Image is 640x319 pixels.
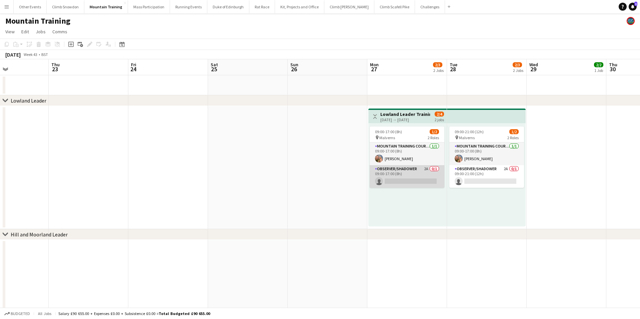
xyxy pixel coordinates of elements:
button: Mountain Training [84,0,128,13]
span: Thu [51,62,60,68]
span: 1/2 [509,129,519,134]
span: 27 [369,65,379,73]
app-user-avatar: Staff RAW Adventures [627,17,635,25]
span: 28 [449,65,457,73]
div: [DATE] → [DATE] [380,117,430,122]
app-card-role: Mountain Training Course Director1/109:00-17:00 (8h)[PERSON_NAME] [370,143,444,165]
button: Climb [PERSON_NAME] [324,0,374,13]
div: [DATE] [5,51,21,58]
span: 2 Roles [507,135,519,140]
span: 2/4 [435,112,444,117]
span: Jobs [36,29,46,35]
div: Salary £90 655.00 + Expenses £0.00 + Subsistence £0.00 = [58,311,210,316]
a: Jobs [33,27,48,36]
span: All jobs [37,311,53,316]
app-job-card: 09:00-17:00 (8h)1/2 Malverns2 RolesMountain Training Course Director1/109:00-17:00 (8h)[PERSON_NA... [370,127,444,188]
span: Sun [290,62,298,68]
app-card-role: Mountain Training Course Director1/109:00-17:00 (8h)[PERSON_NAME] [449,143,524,165]
span: Sat [211,62,218,68]
span: 30 [608,65,617,73]
span: 1/2 [430,129,439,134]
span: Thu [609,62,617,68]
span: 25 [210,65,218,73]
span: Mon [370,62,379,68]
span: Malverns [379,135,395,140]
span: Wed [529,62,538,68]
button: Mass Participation [128,0,170,13]
span: Comms [52,29,67,35]
button: Climb Snowdon [47,0,84,13]
span: Total Budgeted £90 655.00 [159,311,210,316]
span: Edit [21,29,29,35]
a: View [3,27,17,36]
span: 1 [634,2,637,6]
a: 1 [629,3,637,11]
div: 2 Jobs [433,68,444,73]
button: Kit, Projects and Office [275,0,324,13]
span: 29 [528,65,538,73]
span: Week 43 [22,52,39,57]
button: Other Events [14,0,47,13]
span: 2 Roles [428,135,439,140]
span: 26 [289,65,298,73]
div: Hill and Moorland Leader [11,231,68,238]
div: Lowland Leader [11,97,46,104]
span: View [5,29,15,35]
a: Edit [19,27,32,36]
div: BST [41,52,48,57]
button: Climb Scafell Pike [374,0,415,13]
span: Tue [450,62,457,68]
button: Running Events [170,0,207,13]
span: 24 [130,65,136,73]
span: 09:00-21:00 (12h) [455,129,484,134]
span: Malverns [459,135,475,140]
div: 2 jobs [435,117,444,122]
button: Duke of Edinburgh [207,0,249,13]
span: 2/3 [513,62,522,67]
h1: Mountain Training [5,16,70,26]
button: Challenges [415,0,445,13]
span: 2/2 [594,62,603,67]
button: Rat Race [249,0,275,13]
app-job-card: 09:00-21:00 (12h)1/2 Malverns2 RolesMountain Training Course Director1/109:00-17:00 (8h)[PERSON_N... [449,127,524,188]
app-card-role: Observer/Shadower2A0/109:00-17:00 (8h) [370,165,444,188]
div: 1 Job [594,68,603,73]
span: 23 [50,65,60,73]
span: Budgeted [11,311,30,316]
app-card-role: Observer/Shadower2A0/109:00-21:00 (12h) [449,165,524,188]
a: Comms [50,27,70,36]
button: Budgeted [3,310,31,317]
span: 09:00-17:00 (8h) [375,129,402,134]
div: 2 Jobs [513,68,523,73]
span: Fri [131,62,136,68]
h3: Lowland Leader Training - T25Q4MT-8728 [380,111,430,117]
span: 2/3 [433,62,442,67]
